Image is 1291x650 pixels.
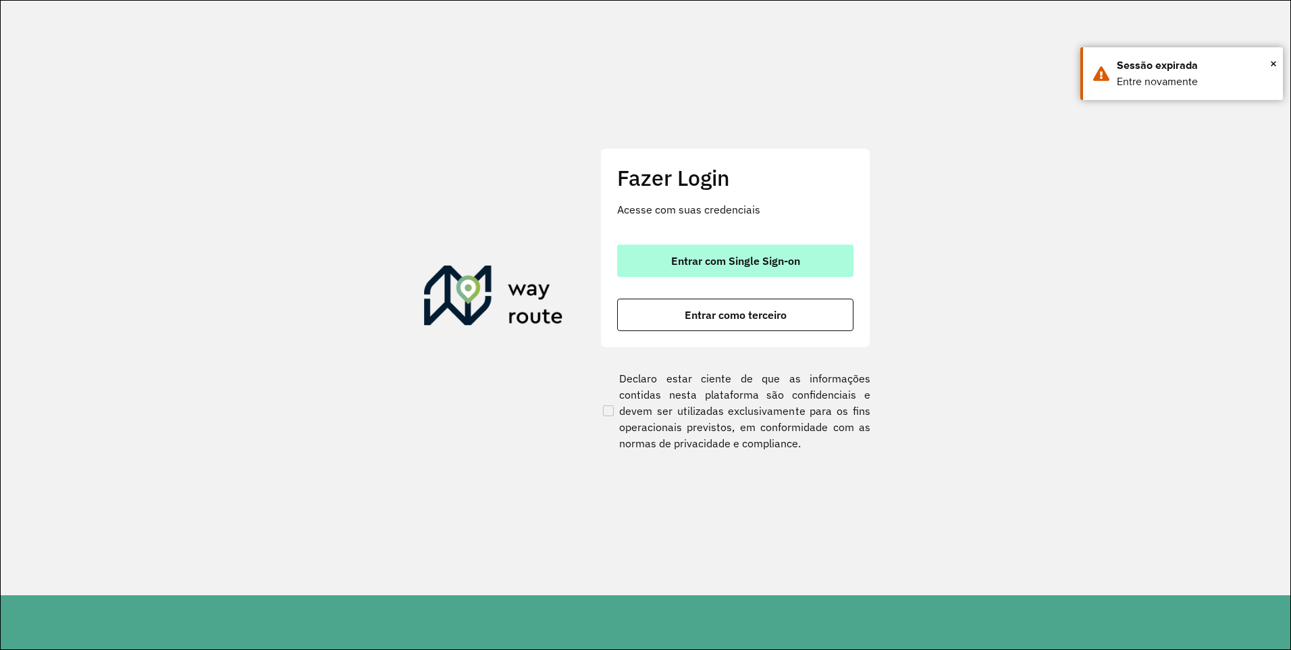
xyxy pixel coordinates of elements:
[424,266,563,330] img: Roteirizador AmbevTech
[617,299,853,331] button: button
[617,165,853,191] h2: Fazer Login
[1270,53,1277,74] span: ×
[671,255,800,266] span: Entrar com Single Sign-on
[685,309,787,320] span: Entrar como terceiro
[1270,53,1277,74] button: Close
[617,245,853,277] button: button
[617,201,853,218] p: Acesse com suas credenciais
[1117,74,1273,90] div: Entre novamente
[600,370,870,451] label: Declaro estar ciente de que as informações contidas nesta plataforma são confidenciais e devem se...
[1117,57,1273,74] div: Sessão expirada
